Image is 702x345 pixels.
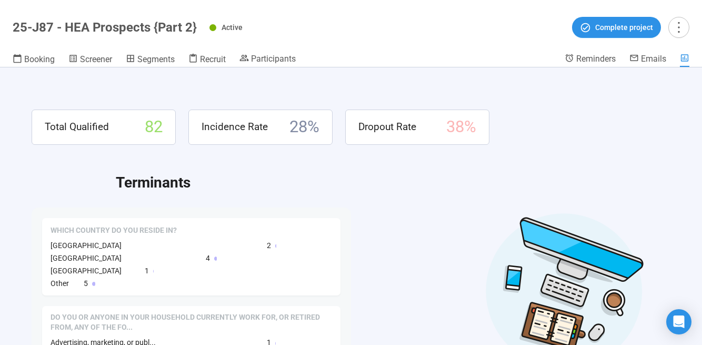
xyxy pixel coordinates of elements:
a: Participants [239,53,296,66]
span: 2 [267,240,271,251]
span: 5 [84,278,88,289]
a: Screener [68,53,112,67]
a: Segments [126,53,175,67]
span: Booking [24,54,55,64]
a: Booking [13,53,55,67]
span: 38 % [446,114,476,140]
span: Which country do you reside in? [51,225,177,236]
span: more [671,20,686,34]
span: Other [51,279,69,288]
span: Total Qualified [45,119,109,135]
a: Reminders [565,53,616,66]
h1: 25-J87 - HEA Prospects {Part 2} [13,20,197,35]
h2: Terminants [116,171,670,194]
span: Segments [137,54,175,64]
a: Emails [629,53,666,66]
span: 4 [206,252,210,264]
span: Participants [251,54,296,64]
span: Emails [641,54,666,64]
span: [GEOGRAPHIC_DATA] [51,267,122,275]
span: 28 % [289,114,319,140]
span: Complete project [595,22,653,33]
div: Open Intercom Messenger [666,309,691,334]
span: Active [222,23,243,32]
span: Do you or anyone in your household currently work for, or retired from, any of the following? (Se... [51,312,332,333]
button: Complete project [572,17,661,38]
a: Recruit [188,53,226,67]
span: [GEOGRAPHIC_DATA] [51,241,122,250]
span: Reminders [576,54,616,64]
span: Dropout Rate [358,119,416,135]
button: more [668,17,689,38]
span: 82 [145,114,163,140]
span: [GEOGRAPHIC_DATA] [51,254,122,262]
span: Recruit [200,54,226,64]
span: Screener [80,54,112,64]
span: 1 [145,265,149,277]
span: Incidence Rate [202,119,268,135]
